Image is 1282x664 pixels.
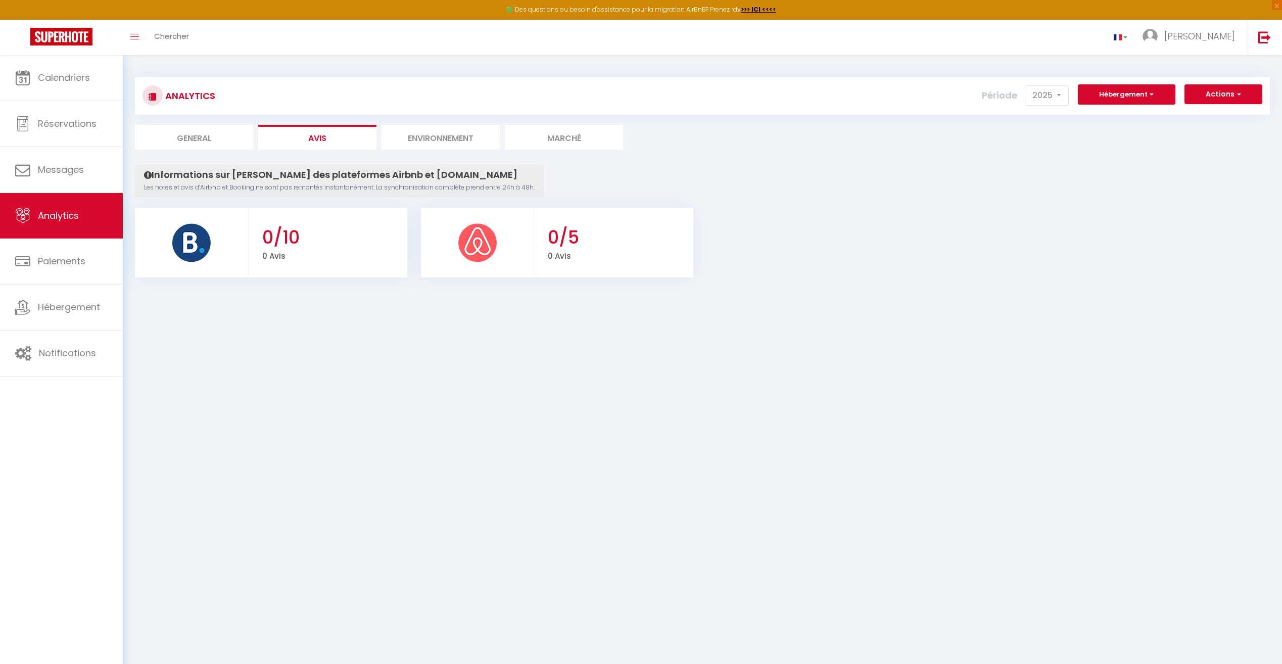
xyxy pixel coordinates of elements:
[505,125,623,150] li: Marché
[38,163,84,176] span: Messages
[144,183,535,193] p: Les notes et avis d’Airbnb et Booking ne sont pas remontés instantanément. La synchronisation com...
[262,227,405,248] h3: 0/10
[1258,31,1271,43] img: logout
[154,31,189,41] span: Chercher
[163,84,215,107] h3: Analytics
[548,248,690,262] p: 0 Avis
[548,227,690,248] h3: 0/5
[1078,84,1175,105] button: Hébergement
[262,248,405,262] p: 0 Avis
[982,84,1017,107] label: Période
[38,117,97,130] span: Réservations
[38,209,79,222] span: Analytics
[38,301,100,313] span: Hébergement
[1164,30,1235,42] span: [PERSON_NAME]
[258,125,376,150] li: Avis
[1143,29,1158,44] img: ...
[39,347,96,359] span: Notifications
[144,169,535,180] h4: Informations sur [PERSON_NAME] des plateformes Airbnb et [DOMAIN_NAME]
[147,20,197,55] a: Chercher
[38,71,90,84] span: Calendriers
[1135,20,1248,55] a: ... [PERSON_NAME]
[38,255,85,267] span: Paiements
[135,125,253,150] li: General
[30,28,92,45] img: Super Booking
[382,125,500,150] li: Environnement
[1184,84,1262,105] button: Actions
[741,5,776,14] a: >>> ICI <<<<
